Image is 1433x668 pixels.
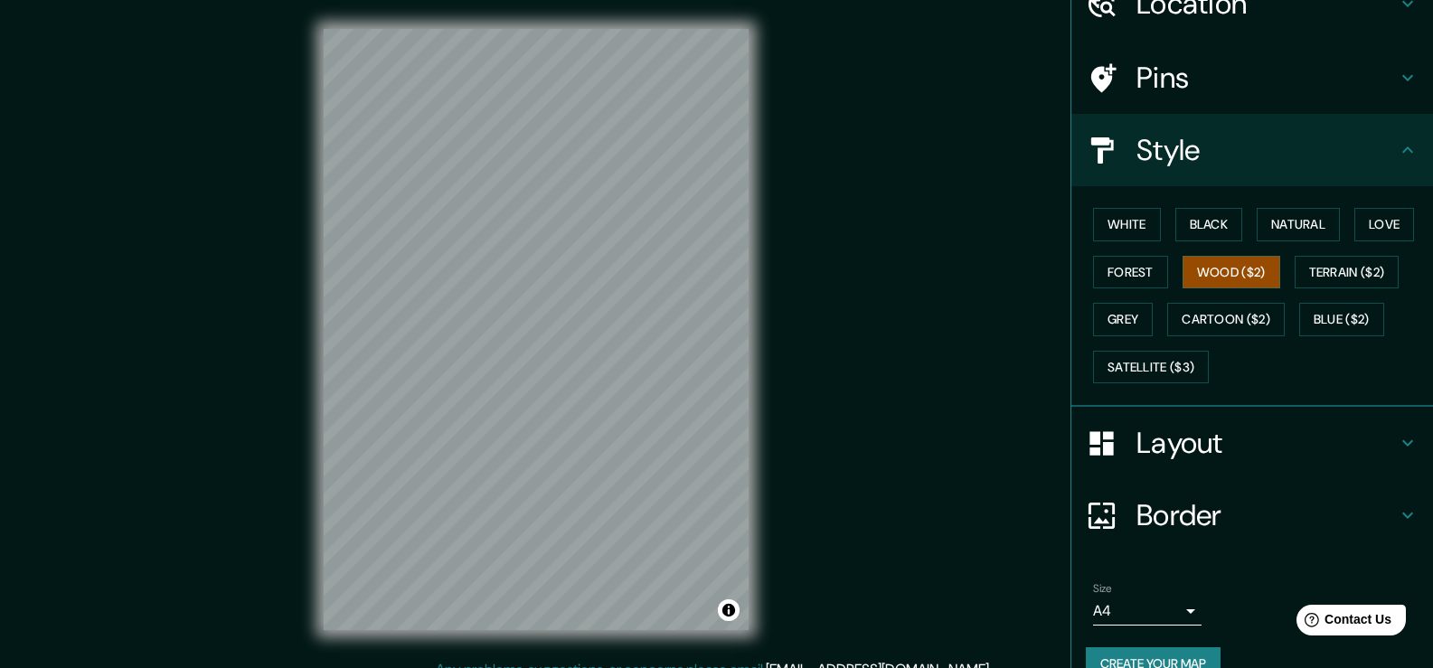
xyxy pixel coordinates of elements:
h4: Pins [1136,60,1397,96]
iframe: Help widget launcher [1272,597,1413,648]
button: Toggle attribution [718,599,740,621]
h4: Border [1136,497,1397,533]
h4: Layout [1136,425,1397,461]
button: Black [1175,208,1243,241]
button: Forest [1093,256,1168,289]
h4: Style [1136,132,1397,168]
button: Blue ($2) [1299,303,1384,336]
button: Wood ($2) [1183,256,1280,289]
button: Satellite ($3) [1093,351,1209,384]
div: Layout [1071,407,1433,479]
button: Grey [1093,303,1153,336]
label: Size [1093,581,1112,597]
div: A4 [1093,597,1202,626]
button: Terrain ($2) [1295,256,1400,289]
div: Pins [1071,42,1433,114]
button: Love [1354,208,1414,241]
div: Style [1071,114,1433,186]
div: Border [1071,479,1433,551]
button: Natural [1257,208,1340,241]
button: White [1093,208,1161,241]
canvas: Map [324,29,749,630]
button: Cartoon ($2) [1167,303,1285,336]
